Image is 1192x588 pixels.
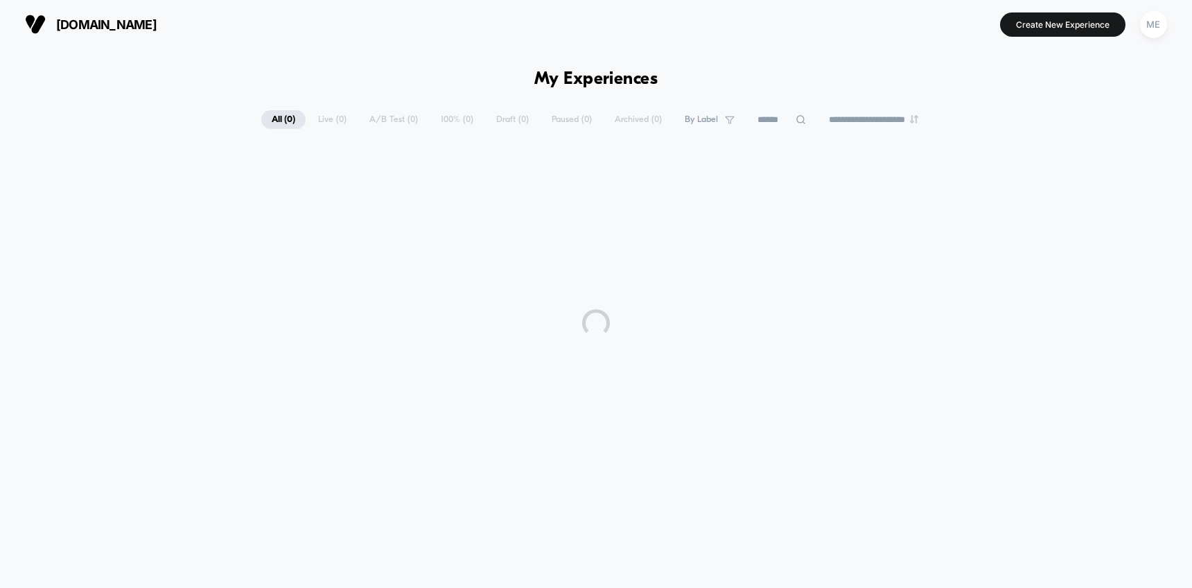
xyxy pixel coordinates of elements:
span: [DOMAIN_NAME] [56,17,157,32]
img: end [910,115,918,123]
div: ME [1140,11,1167,38]
h1: My Experiences [534,69,658,89]
span: All ( 0 ) [261,110,306,129]
span: By Label [685,114,718,125]
button: ME [1136,10,1171,39]
img: Visually logo [25,14,46,35]
button: [DOMAIN_NAME] [21,13,161,35]
button: Create New Experience [1000,12,1125,37]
